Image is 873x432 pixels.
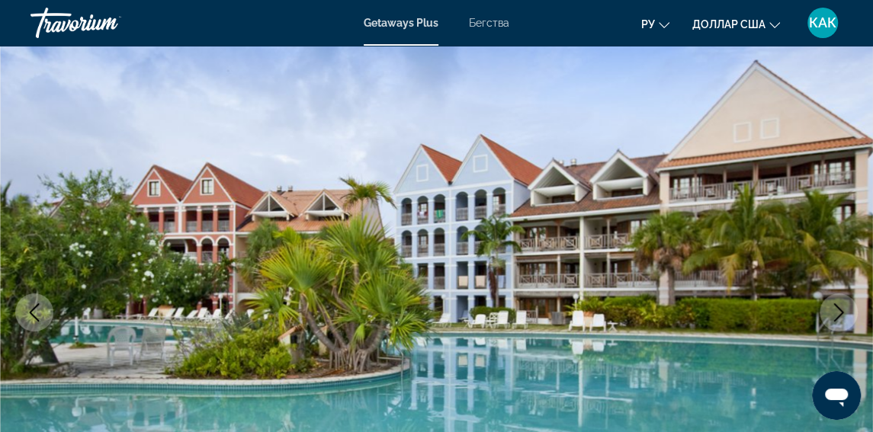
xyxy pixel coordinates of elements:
font: ру [641,18,655,30]
button: Изменить валюту [692,13,780,35]
button: Next image [820,293,858,331]
a: Травориум [30,3,183,43]
iframe: Кнопка запуска окна обмена сообщениями [812,371,861,420]
button: Изменить язык [641,13,669,35]
button: Меню пользователя [803,7,843,39]
a: Getaways Plus [364,17,438,29]
button: Previous image [15,293,53,331]
font: доллар США [692,18,765,30]
font: КАК [809,14,836,30]
a: Бегства [469,17,509,29]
